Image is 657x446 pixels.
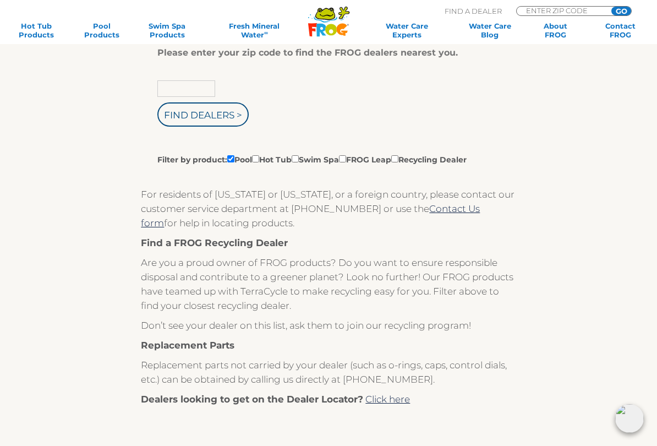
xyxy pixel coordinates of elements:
[76,21,127,39] a: PoolProducts
[141,21,192,39] a: Swim SpaProducts
[207,21,302,39] a: Fresh MineralWater∞
[141,255,516,313] p: Are you a proud owner of FROG products? Do you want to ensure responsible disposal and contribute...
[141,237,288,248] strong: Find a FROG Recycling Dealer
[525,7,599,14] input: Zip Code Form
[595,21,646,39] a: ContactFROG
[141,394,363,405] strong: Dealers looking to get on the Dealer Locator?
[363,21,450,39] a: Water CareExperts
[615,404,644,433] img: openIcon
[141,187,516,230] p: For residents of [US_STATE] or [US_STATE], or a foreign country, please contact our customer serv...
[141,318,516,333] p: Don’t see your dealer on this list, ask them to join our recycling program!
[157,153,467,165] label: Filter by product: Pool Hot Tub Swim Spa FROG Leap Recycling Dealer
[157,47,491,58] div: Please enter your zip code to find the FROG dealers nearest you.
[292,155,299,162] input: Filter by product:PoolHot TubSwim SpaFROG LeapRecycling Dealer
[11,21,62,39] a: Hot TubProducts
[391,155,398,162] input: Filter by product:PoolHot TubSwim SpaFROG LeapRecycling Dealer
[252,155,259,162] input: Filter by product:PoolHot TubSwim SpaFROG LeapRecycling Dealer
[227,155,234,162] input: Filter by product:PoolHot TubSwim SpaFROG LeapRecycling Dealer
[339,155,346,162] input: Filter by product:PoolHot TubSwim SpaFROG LeapRecycling Dealer
[530,21,581,39] a: AboutFROG
[141,340,234,351] strong: Replacement Parts
[464,21,515,39] a: Water CareBlog
[365,394,410,405] a: Click here
[264,30,268,36] sup: ∞
[445,6,502,16] p: Find A Dealer
[141,358,516,387] p: Replacement parts not carried by your dealer (such as o-rings, caps, control dials, etc.) can be ...
[157,102,249,127] input: Find Dealers >
[611,7,631,15] input: GO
